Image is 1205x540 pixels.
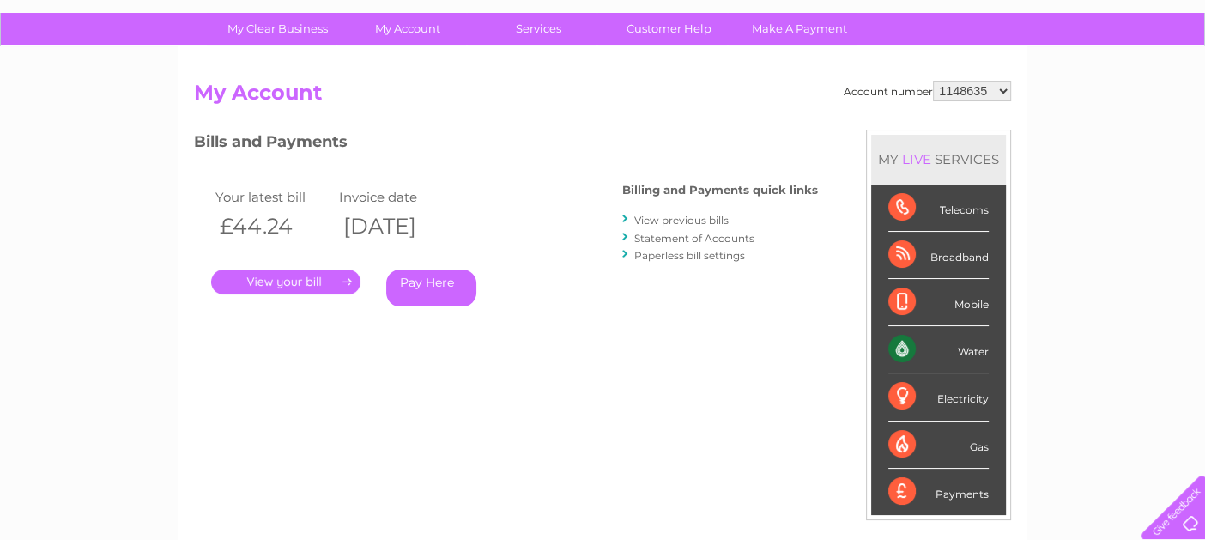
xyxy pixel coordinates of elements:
[888,185,989,232] div: Telecoms
[1148,73,1189,86] a: Log out
[634,249,745,262] a: Paperless bill settings
[194,130,818,160] h3: Bills and Payments
[335,185,458,209] td: Invoice date
[844,81,1011,101] div: Account number
[888,232,989,279] div: Broadband
[194,81,1011,113] h2: My Account
[946,73,984,86] a: Energy
[198,9,1009,83] div: Clear Business is a trading name of Verastar Limited (registered in [GEOGRAPHIC_DATA] No. 3667643...
[729,13,870,45] a: Make A Payment
[211,185,335,209] td: Your latest bill
[888,469,989,515] div: Payments
[888,422,989,469] div: Gas
[1056,73,1081,86] a: Blog
[1091,73,1133,86] a: Contact
[211,270,360,294] a: .
[337,13,479,45] a: My Account
[888,373,989,421] div: Electricity
[881,9,1000,30] a: 0333 014 3131
[207,13,348,45] a: My Clear Business
[598,13,740,45] a: Customer Help
[211,209,335,244] th: £44.24
[888,279,989,326] div: Mobile
[888,326,989,373] div: Water
[622,184,818,197] h4: Billing and Payments quick links
[899,151,935,167] div: LIVE
[871,135,1006,184] div: MY SERVICES
[42,45,130,97] img: logo.png
[335,209,458,244] th: [DATE]
[903,73,936,86] a: Water
[386,270,476,306] a: Pay Here
[634,232,754,245] a: Statement of Accounts
[468,13,609,45] a: Services
[994,73,1045,86] a: Telecoms
[634,214,729,227] a: View previous bills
